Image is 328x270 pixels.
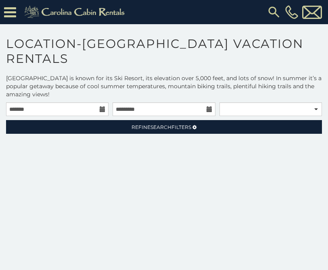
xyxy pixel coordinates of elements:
[132,124,191,130] span: Refine Filters
[150,124,171,130] span: Search
[283,5,300,19] a: [PHONE_NUMBER]
[20,4,132,20] img: Khaki-logo.png
[267,5,281,19] img: search-regular.svg
[6,120,322,134] a: RefineSearchFilters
